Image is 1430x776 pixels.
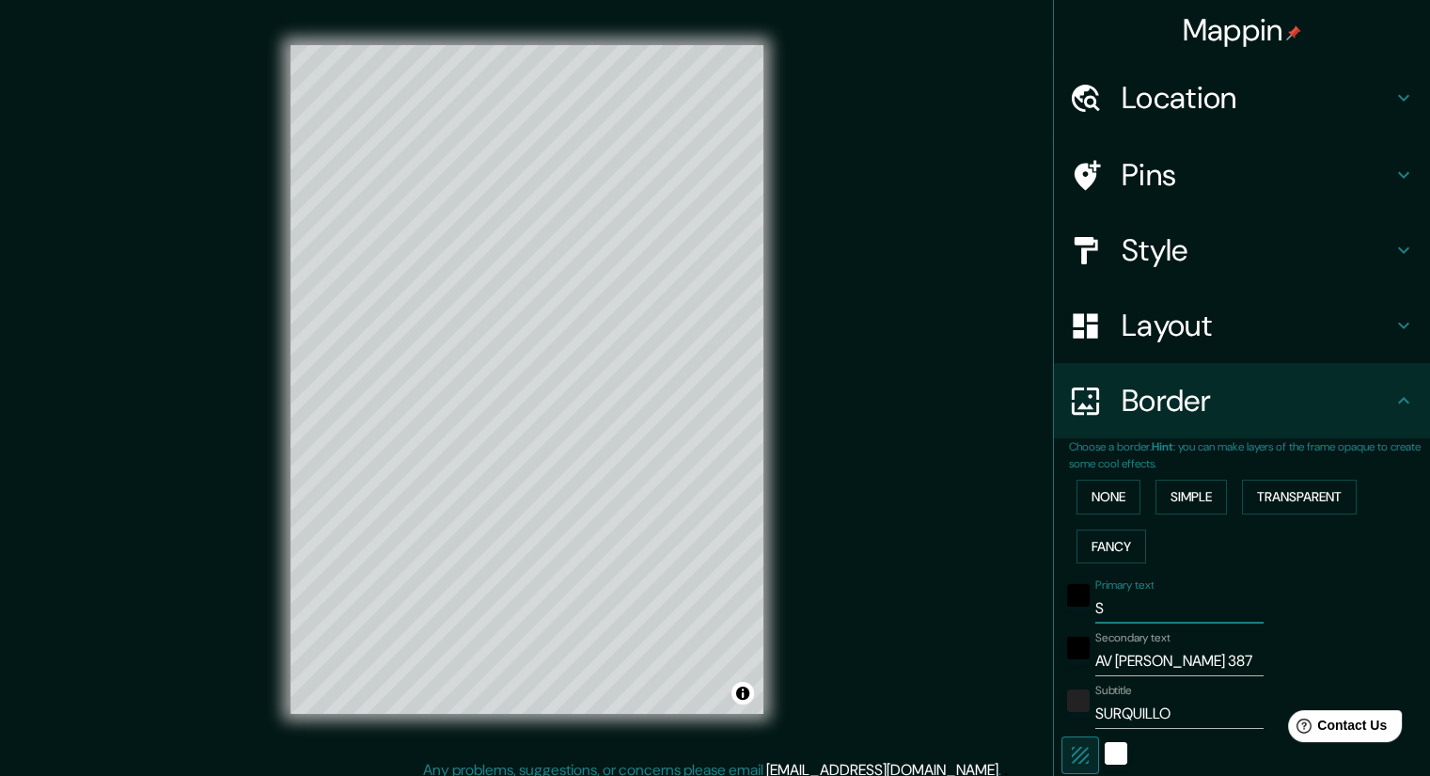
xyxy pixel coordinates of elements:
[1122,79,1392,117] h4: Location
[1286,25,1301,40] img: pin-icon.png
[1076,530,1146,564] button: Fancy
[1067,689,1090,712] button: color-222222
[1122,156,1392,194] h4: Pins
[1054,213,1430,288] div: Style
[1122,382,1392,420] h4: Border
[1095,630,1171,646] label: Secondary text
[1054,137,1430,213] div: Pins
[1183,11,1302,49] h4: Mappin
[1067,637,1090,659] button: black
[1105,742,1127,765] button: white
[731,682,754,705] button: Toggle attribution
[1069,438,1430,472] p: Choose a border. : you can make layers of the frame opaque to create some cool effects.
[1263,703,1409,755] iframe: Help widget launcher
[1122,231,1392,269] h4: Style
[1095,578,1154,594] label: Primary text
[1054,60,1430,135] div: Location
[1242,480,1357,515] button: Transparent
[1067,584,1090,607] button: black
[1076,480,1140,515] button: None
[1155,480,1227,515] button: Simple
[1152,439,1173,454] b: Hint
[1054,288,1430,363] div: Layout
[1054,363,1430,438] div: Border
[1095,683,1132,699] label: Subtitle
[1122,307,1392,344] h4: Layout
